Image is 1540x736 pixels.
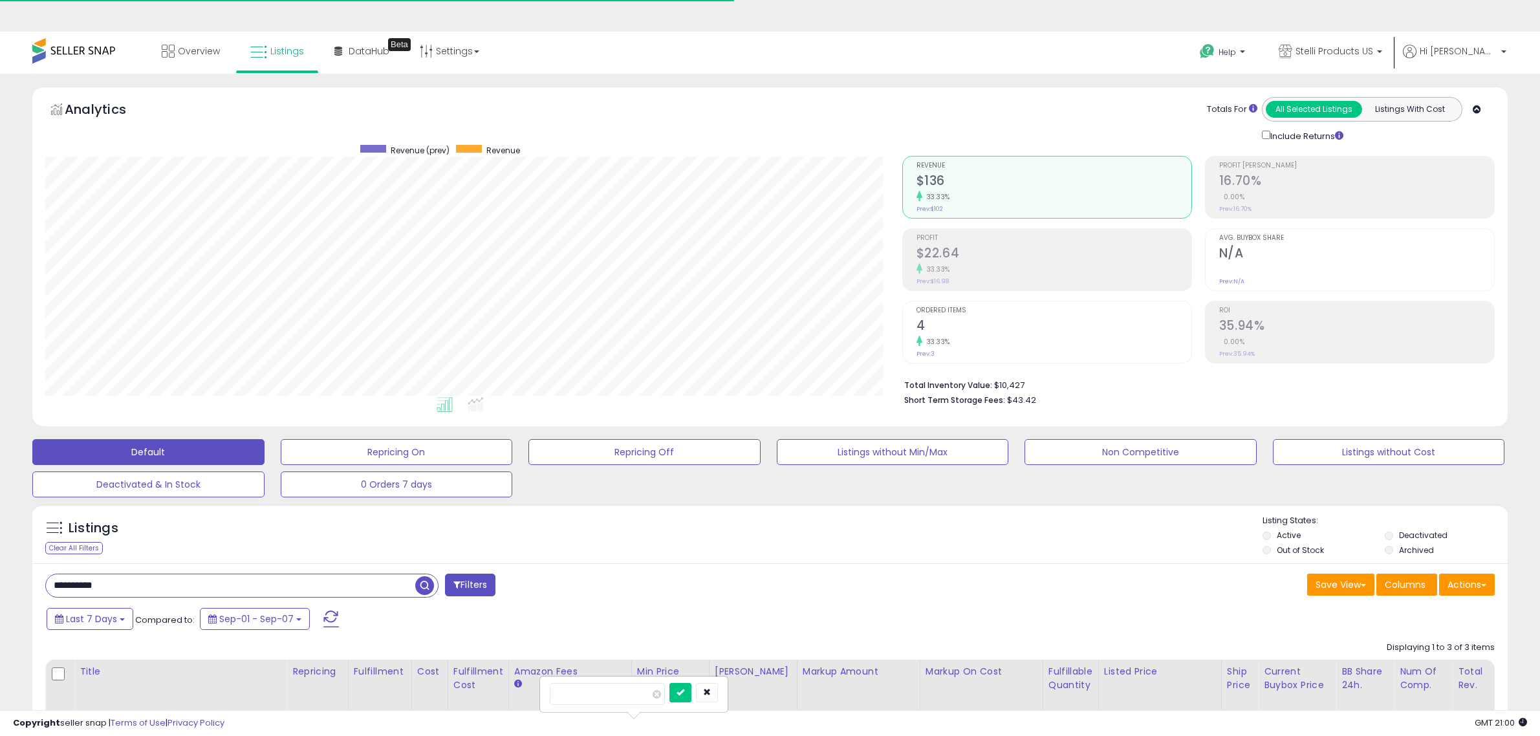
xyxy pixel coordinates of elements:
[1458,665,1505,692] div: Total Rev.
[281,439,513,465] button: Repricing On
[1264,665,1330,692] div: Current Buybox Price
[803,665,915,678] div: Markup Amount
[1219,235,1494,242] span: Avg. Buybox Share
[47,608,133,630] button: Last 7 Days
[1025,439,1257,465] button: Non Competitive
[1439,574,1495,596] button: Actions
[1104,665,1216,678] div: Listed Price
[1399,545,1434,556] label: Archived
[1219,162,1494,169] span: Profit [PERSON_NAME]
[66,612,117,625] span: Last 7 Days
[514,665,626,678] div: Amazon Fees
[922,192,950,202] small: 33.33%
[281,471,513,497] button: 0 Orders 7 days
[1266,101,1362,118] button: All Selected Listings
[32,439,265,465] button: Default
[1277,545,1324,556] label: Out of Stock
[1296,45,1373,58] span: Stelli Products US
[349,45,389,58] span: DataHub
[916,307,1191,314] span: Ordered Items
[916,235,1191,242] span: Profit
[637,665,704,678] div: Min Price
[528,439,761,465] button: Repricing Off
[410,32,489,70] a: Settings
[926,665,1037,678] div: Markup on Cost
[325,32,399,70] a: DataHub
[178,45,220,58] span: Overview
[45,542,103,554] div: Clear All Filters
[916,350,935,358] small: Prev: 3
[1385,578,1426,591] span: Columns
[1420,45,1497,58] span: Hi [PERSON_NAME]
[152,32,230,70] a: Overview
[1219,47,1236,58] span: Help
[292,665,343,678] div: Repricing
[904,395,1005,406] b: Short Term Storage Fees:
[1219,246,1494,263] h2: N/A
[80,665,281,678] div: Title
[65,100,151,122] h5: Analytics
[1475,717,1527,729] span: 2025-09-17 21:00 GMT
[388,38,411,51] div: Tooltip anchor
[1219,205,1252,213] small: Prev: 16.70%
[1307,574,1374,596] button: Save View
[1207,103,1257,116] div: Totals For
[1263,515,1508,527] p: Listing States:
[916,246,1191,263] h2: $22.64
[135,614,195,626] span: Compared to:
[715,665,792,678] div: [PERSON_NAME]
[1387,642,1495,654] div: Displaying 1 to 3 of 3 items
[1219,277,1244,285] small: Prev: N/A
[1376,574,1437,596] button: Columns
[111,717,166,729] a: Terms of Use
[777,439,1009,465] button: Listings without Min/Max
[1199,43,1215,60] i: Get Help
[219,612,294,625] span: Sep-01 - Sep-07
[1219,307,1494,314] span: ROI
[1400,665,1447,692] div: Num of Comp.
[1219,337,1245,347] small: 0.00%
[1273,439,1505,465] button: Listings without Cost
[916,173,1191,191] h2: $136
[1227,665,1253,692] div: Ship Price
[916,205,943,213] small: Prev: $102
[1399,530,1448,541] label: Deactivated
[1341,665,1389,692] div: BB Share 24h.
[1189,34,1258,74] a: Help
[1219,192,1245,202] small: 0.00%
[1252,128,1359,143] div: Include Returns
[391,145,450,156] span: Revenue (prev)
[922,265,950,274] small: 33.33%
[904,380,992,391] b: Total Inventory Value:
[13,717,60,729] strong: Copyright
[904,376,1485,392] li: $10,427
[168,717,224,729] a: Privacy Policy
[1048,665,1093,692] div: Fulfillable Quantity
[486,145,520,156] span: Revenue
[916,162,1191,169] span: Revenue
[1219,173,1494,191] h2: 16.70%
[417,665,442,678] div: Cost
[922,337,950,347] small: 33.33%
[453,665,503,692] div: Fulfillment Cost
[1007,394,1036,406] span: $43.42
[1219,318,1494,336] h2: 35.94%
[445,574,495,596] button: Filters
[916,318,1191,336] h2: 4
[1219,350,1255,358] small: Prev: 35.94%
[1269,32,1392,74] a: Stelli Products US
[69,519,118,537] h5: Listings
[514,678,522,690] small: Amazon Fees.
[1277,530,1301,541] label: Active
[1403,45,1506,74] a: Hi [PERSON_NAME]
[32,471,265,497] button: Deactivated & In Stock
[920,660,1043,711] th: The percentage added to the cost of goods (COGS) that forms the calculator for Min & Max prices.
[241,32,314,70] a: Listings
[916,277,949,285] small: Prev: $16.98
[200,608,310,630] button: Sep-01 - Sep-07
[270,45,304,58] span: Listings
[354,665,406,678] div: Fulfillment
[13,717,224,730] div: seller snap | |
[1361,101,1458,118] button: Listings With Cost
